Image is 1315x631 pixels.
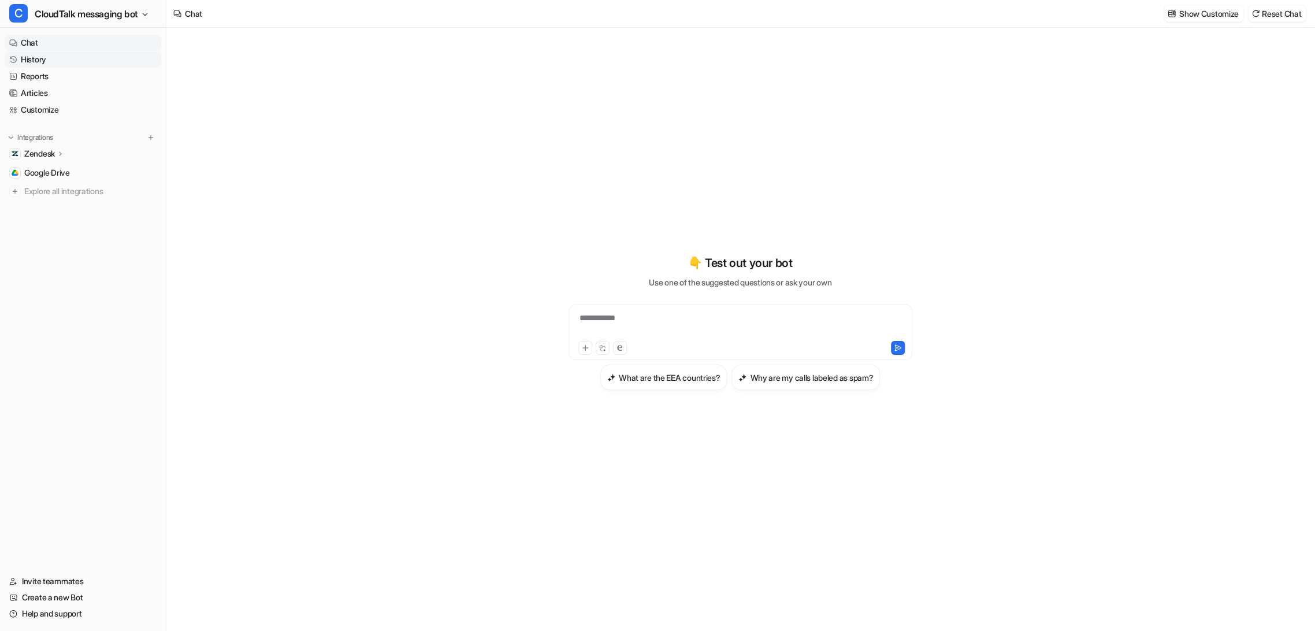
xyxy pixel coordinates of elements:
[24,182,157,201] span: Explore all integrations
[7,133,15,142] img: expand menu
[5,573,161,589] a: Invite teammates
[5,183,161,199] a: Explore all integrations
[5,606,161,622] a: Help and support
[147,133,155,142] img: menu_add.svg
[607,373,615,382] img: What are the EEA countries?
[738,373,746,382] img: Why are my calls labeled as spam?
[1251,9,1260,18] img: reset
[5,85,161,101] a: Articles
[750,372,873,384] h3: Why are my calls labeled as spam?
[24,148,55,159] p: Zendesk
[619,372,720,384] h3: What are the EEA countries?
[1168,9,1176,18] img: customize
[1179,8,1239,20] p: Show Customize
[5,165,161,181] a: Google DriveGoogle Drive
[12,169,18,176] img: Google Drive
[185,8,202,20] div: Chat
[600,365,727,390] button: What are the EEA countries?What are the EEA countries?
[12,150,18,157] img: Zendesk
[649,276,831,288] p: Use one of the suggested questions or ask your own
[1164,5,1243,22] button: Show Customize
[24,167,70,179] span: Google Drive
[5,589,161,606] a: Create a new Bot
[5,68,161,84] a: Reports
[9,4,28,23] span: C
[5,132,57,143] button: Integrations
[731,365,880,390] button: Why are my calls labeled as spam?Why are my calls labeled as spam?
[688,254,792,272] p: 👇 Test out your bot
[5,35,161,51] a: Chat
[17,133,53,142] p: Integrations
[35,6,138,22] span: CloudTalk messaging bot
[1248,5,1306,22] button: Reset Chat
[9,185,21,197] img: explore all integrations
[5,51,161,68] a: History
[5,102,161,118] a: Customize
